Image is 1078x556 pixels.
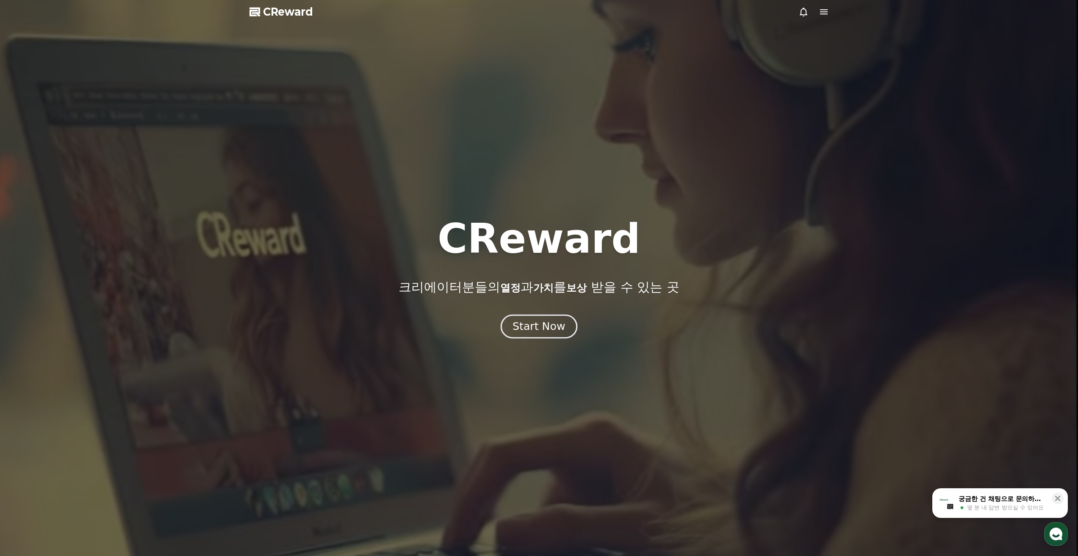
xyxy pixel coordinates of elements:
span: 홈 [27,281,32,288]
p: 크리에이터분들의 과 를 받을 수 있는 곳 [399,279,679,295]
a: Start Now [502,324,576,332]
span: 열정 [500,282,521,294]
a: CReward [249,5,313,19]
span: 설정 [131,281,141,288]
a: 설정 [109,268,163,290]
button: Start Now [501,314,577,338]
a: 대화 [56,268,109,290]
span: 가치 [533,282,554,294]
span: 대화 [78,282,88,288]
span: CReward [263,5,313,19]
div: Start Now [513,319,565,334]
h1: CReward [438,219,640,259]
a: 홈 [3,268,56,290]
span: 보상 [566,282,587,294]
